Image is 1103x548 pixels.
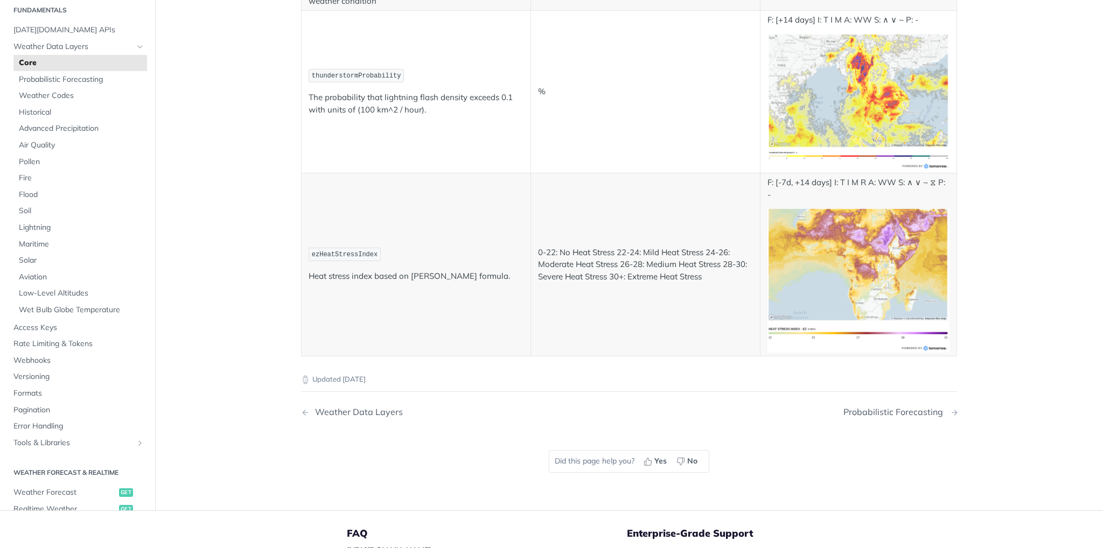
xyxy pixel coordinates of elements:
[13,236,147,252] a: Maritime
[8,434,147,451] a: Tools & LibrariesShow subpages for Tools & Libraries
[19,74,144,85] span: Probabilistic Forecasting
[640,453,673,469] button: Yes
[19,123,144,134] span: Advanced Precipitation
[13,487,116,498] span: Weather Forecast
[19,238,144,249] span: Maritime
[8,402,147,418] a: Pagination
[309,270,523,283] p: Heat stress index based on [PERSON_NAME] formula.
[13,170,147,186] a: Fire
[13,71,147,87] a: Probabilistic Forecasting
[13,339,144,349] span: Rate Limiting & Tokens
[8,38,147,54] a: Weather Data LayersHide subpages for Weather Data Layers
[843,407,948,417] div: Probabilistic Forecasting
[347,527,627,540] h5: FAQ
[538,86,753,98] p: %
[301,407,582,417] a: Previous Page: Weather Data Layers
[19,156,144,167] span: Pollen
[13,203,147,219] a: Soil
[627,527,879,540] h5: Enterprise-Grade Support
[13,322,144,333] span: Access Keys
[8,5,147,15] h2: Fundamentals
[301,374,957,385] p: Updated [DATE]
[13,55,147,71] a: Core
[19,58,144,68] span: Core
[19,271,144,282] span: Aviation
[19,305,144,315] span: Wet Bulb Globe Temperature
[309,92,523,116] p: The probability that lightning flash density exceeds 0.1 with units of (100 km^2 / hour).
[13,137,147,153] a: Air Quality
[13,302,147,318] a: Wet Bulb Globe Temperature
[13,503,116,514] span: Realtime Weather
[13,371,144,382] span: Versioning
[19,288,144,299] span: Low-Level Altitudes
[19,255,144,266] span: Solar
[8,468,147,477] h2: Weather Forecast & realtime
[312,251,378,258] span: ezHeatStressIndex
[310,407,403,417] div: Weather Data Layers
[13,388,144,399] span: Formats
[13,404,144,415] span: Pagination
[767,275,950,285] span: Expand image
[8,352,147,368] a: Webhooks
[19,173,144,184] span: Fire
[538,247,753,283] p: 0-22: No Heat Stress 22-24: Mild Heat Stress 24-26: Moderate Heat Stress 26-28: Medium Heat Stres...
[301,396,957,428] nav: Pagination Controls
[119,504,133,513] span: get
[13,186,147,202] a: Flood
[673,453,703,469] button: No
[8,385,147,402] a: Formats
[13,153,147,170] a: Pollen
[19,140,144,151] span: Air Quality
[8,22,147,38] a: [DATE][DOMAIN_NAME] APIs
[8,418,147,434] a: Error Handling
[8,501,147,517] a: Realtime Weatherget
[687,455,697,467] span: No
[19,90,144,101] span: Weather Codes
[13,24,144,35] span: [DATE][DOMAIN_NAME] APIs
[136,42,144,51] button: Hide subpages for Weather Data Layers
[13,285,147,301] a: Low-Level Altitudes
[13,121,147,137] a: Advanced Precipitation
[8,319,147,335] a: Access Keys
[8,369,147,385] a: Versioning
[312,72,401,80] span: thunderstormProbability
[13,104,147,120] a: Historical
[119,488,133,497] span: get
[8,336,147,352] a: Rate Limiting & Tokens
[13,220,147,236] a: Lightning
[19,189,144,200] span: Flood
[767,96,950,106] span: Expand image
[549,450,709,473] div: Did this page help you?
[19,107,144,117] span: Historical
[767,177,950,201] p: F: [-7d, +14 days] I: T I M R A: WW S: ∧ ∨ ~ ⧖ P: -
[654,455,667,467] span: Yes
[8,484,147,501] a: Weather Forecastget
[13,88,147,104] a: Weather Codes
[13,437,133,448] span: Tools & Libraries
[136,438,144,447] button: Show subpages for Tools & Libraries
[13,355,144,366] span: Webhooks
[13,269,147,285] a: Aviation
[13,421,144,432] span: Error Handling
[767,14,950,26] p: F: [+14 days] I: T I M A: WW S: ∧ ∨ ~ P: -
[843,407,957,417] a: Next Page: Probabilistic Forecasting
[19,206,144,216] span: Soil
[13,41,133,52] span: Weather Data Layers
[13,252,147,269] a: Solar
[19,222,144,233] span: Lightning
